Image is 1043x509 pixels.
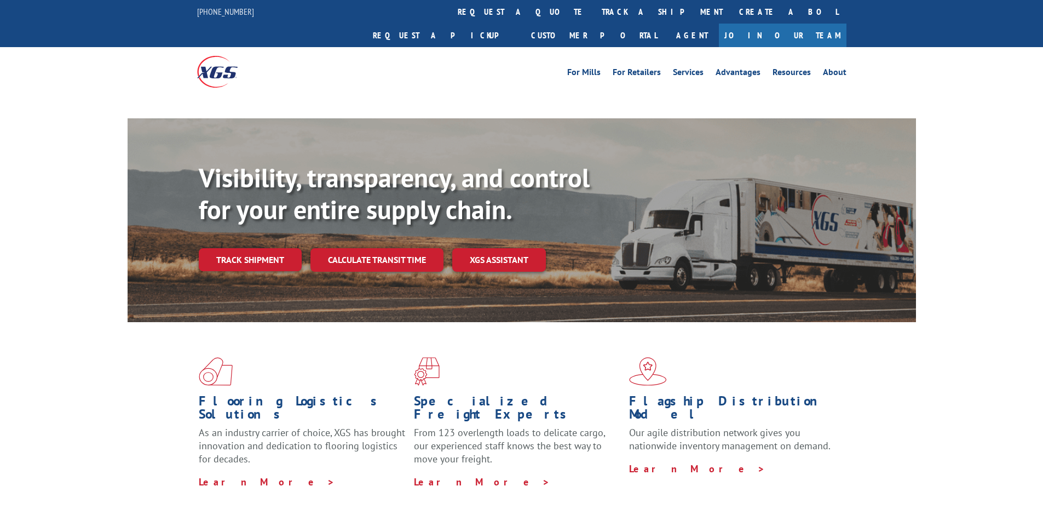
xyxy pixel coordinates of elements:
[199,476,335,488] a: Learn More >
[719,24,846,47] a: Join Our Team
[199,248,302,271] a: Track shipment
[414,394,621,426] h1: Specialized Freight Experts
[629,394,836,426] h1: Flagship Distribution Model
[414,426,621,475] p: From 123 overlength loads to delicate cargo, our experienced staff knows the best way to move you...
[665,24,719,47] a: Agent
[773,68,811,80] a: Resources
[199,161,590,226] b: Visibility, transparency, and control for your entire supply chain.
[199,394,406,426] h1: Flooring Logistics Solutions
[716,68,760,80] a: Advantages
[613,68,661,80] a: For Retailers
[567,68,601,80] a: For Mills
[365,24,523,47] a: Request a pickup
[629,462,765,475] a: Learn More >
[197,6,254,17] a: [PHONE_NUMBER]
[673,68,704,80] a: Services
[199,357,233,386] img: xgs-icon-total-supply-chain-intelligence-red
[629,357,667,386] img: xgs-icon-flagship-distribution-model-red
[523,24,665,47] a: Customer Portal
[823,68,846,80] a: About
[414,357,440,386] img: xgs-icon-focused-on-flooring-red
[199,426,405,465] span: As an industry carrier of choice, XGS has brought innovation and dedication to flooring logistics...
[310,248,443,272] a: Calculate transit time
[629,426,831,452] span: Our agile distribution network gives you nationwide inventory management on demand.
[414,476,550,488] a: Learn More >
[452,248,546,272] a: XGS ASSISTANT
